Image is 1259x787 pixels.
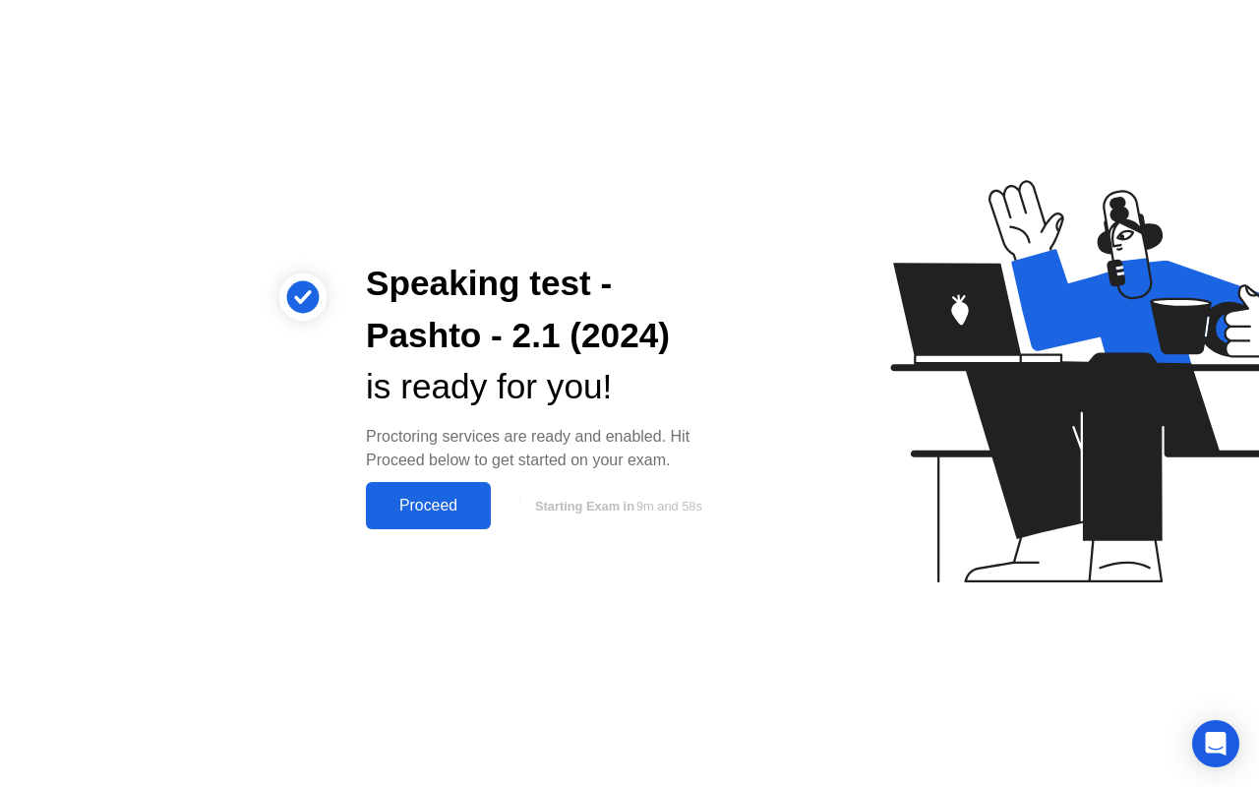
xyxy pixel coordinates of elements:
[372,497,485,515] div: Proceed
[366,482,491,529] button: Proceed
[366,258,732,362] div: Speaking test - Pashto - 2.1 (2024)
[1192,720,1239,767] div: Open Intercom Messenger
[636,499,702,514] span: 9m and 58s
[366,361,732,413] div: is ready for you!
[366,425,732,472] div: Proctoring services are ready and enabled. Hit Proceed below to get started on your exam.
[501,487,732,524] button: Starting Exam in9m and 58s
